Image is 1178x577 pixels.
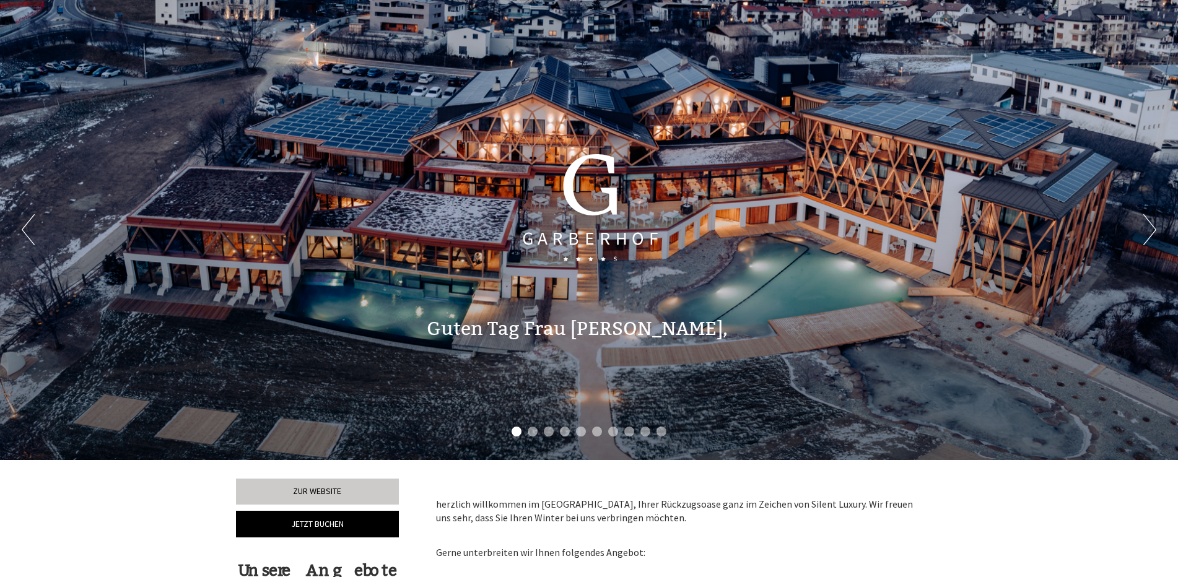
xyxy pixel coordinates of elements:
p: herzlich willkommen im [GEOGRAPHIC_DATA], Ihrer Rückzugsoase ganz im Zeichen von Silent Luxury. W... [436,497,924,526]
button: Next [1143,214,1156,245]
a: Jetzt buchen [236,511,399,537]
button: Previous [22,214,35,245]
p: Gerne unterbreiten wir Ihnen folgendes Angebot: [436,531,924,560]
h1: Guten Tag Frau [PERSON_NAME], [427,319,728,339]
a: Zur Website [236,479,399,505]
